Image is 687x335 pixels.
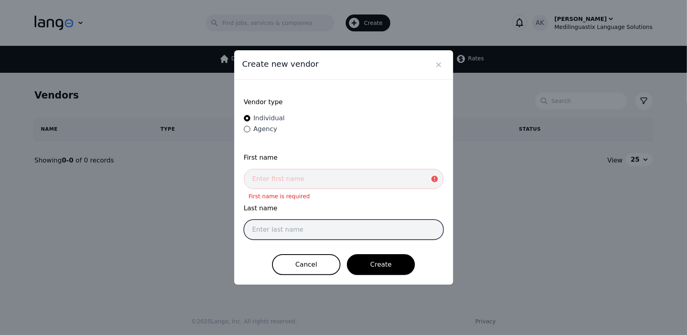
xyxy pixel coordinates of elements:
[244,153,444,162] span: First name
[244,97,444,107] label: Vendor type
[244,115,250,121] input: Individual
[242,58,319,70] span: Create new vendor
[244,126,250,132] input: Agency
[249,192,444,194] p: First name is required
[347,254,415,275] button: Create
[244,169,444,189] input: Enter first name
[244,203,444,213] span: Last name
[254,114,285,122] span: Individual
[244,220,444,240] input: Enter last name
[432,58,445,71] button: Close
[254,125,277,133] span: Agency
[272,254,340,275] button: Cancel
